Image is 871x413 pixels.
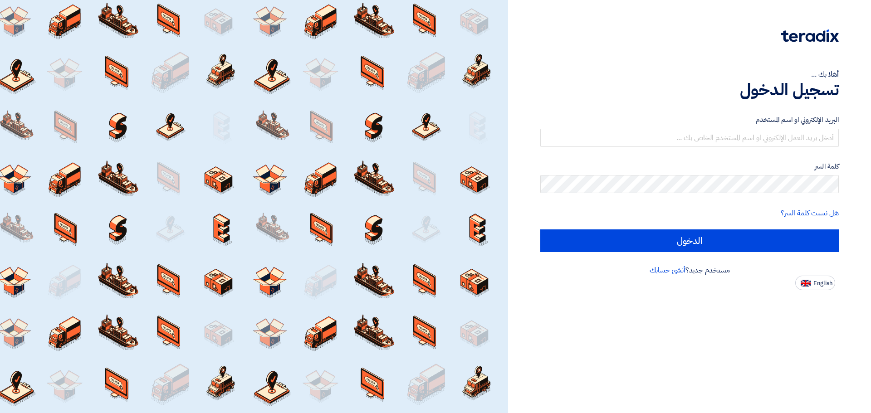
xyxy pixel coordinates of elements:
[540,80,839,100] h1: تسجيل الدخول
[540,129,839,147] input: أدخل بريد العمل الإلكتروني او اسم المستخدم الخاص بك ...
[540,265,839,276] div: مستخدم جديد؟
[781,208,839,219] a: هل نسيت كلمة السر؟
[650,265,685,276] a: أنشئ حسابك
[540,115,839,125] label: البريد الإلكتروني او اسم المستخدم
[813,280,832,287] span: English
[795,276,835,290] button: English
[540,69,839,80] div: أهلا بك ...
[801,280,811,287] img: en-US.png
[781,29,839,42] img: Teradix logo
[540,229,839,252] input: الدخول
[540,161,839,172] label: كلمة السر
